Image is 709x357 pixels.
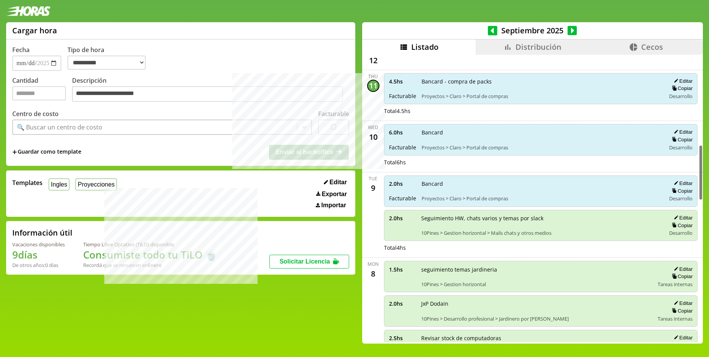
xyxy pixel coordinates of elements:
[269,255,349,269] button: Solicitar Licencia
[369,175,377,182] div: Tue
[422,93,661,100] span: Proyectos > Claro > Portal de compras
[12,148,17,156] span: +
[389,144,416,151] span: Facturable
[12,262,65,269] div: De otros años: 0 días
[641,42,663,52] span: Cecos
[367,182,379,194] div: 9
[658,281,693,288] span: Tareas internas
[12,46,30,54] label: Fecha
[670,136,693,143] button: Copiar
[421,315,653,322] span: 10Pines > Desarrollo profesional > Jardinero por [PERSON_NAME]
[421,300,653,307] span: JxP Dodain
[12,178,43,187] span: Templates
[330,179,347,186] span: Editar
[314,190,349,198] button: Exportar
[12,76,72,104] label: Cantidad
[670,85,693,92] button: Copiar
[321,202,346,209] span: Importar
[421,266,653,273] span: seguimiento temas jardineria
[384,159,698,166] div: Total 6 hs
[670,342,693,349] button: Copiar
[671,334,693,341] button: Editar
[389,129,416,136] span: 6.0 hs
[671,78,693,84] button: Editar
[49,178,69,190] button: Ingles
[411,42,438,52] span: Listado
[389,334,416,342] span: 2.5 hs
[368,73,378,80] div: Thu
[72,76,349,104] label: Descripción
[422,78,661,85] span: Bancard - compra de packs
[422,180,661,187] span: Bancard
[367,267,379,280] div: 8
[389,92,416,100] span: Facturable
[497,25,568,36] span: Septiembre 2025
[362,55,703,342] div: scrollable content
[12,241,65,248] div: Vacaciones disponibles
[72,86,343,102] textarea: Descripción
[669,93,693,100] span: Desarrollo
[83,262,217,269] div: Recordá que se renuevan en
[389,195,416,202] span: Facturable
[389,78,416,85] span: 4.5 hs
[422,195,661,202] span: Proyectos > Claro > Portal de compras
[12,25,57,36] h1: Cargar hora
[368,261,379,267] div: Mon
[83,241,217,248] div: Tiempo Libre Optativo (TiLO) disponible
[670,222,693,229] button: Copiar
[421,229,661,236] span: 10Pines > Gestion horizontal > Mails chats y otros medios
[12,110,59,118] label: Centro de costo
[148,262,162,269] b: Enero
[12,86,66,100] input: Cantidad
[671,180,693,187] button: Editar
[12,148,81,156] span: +Guardar como template
[669,195,693,202] span: Desarrollo
[6,6,51,16] img: logotipo
[75,178,117,190] button: Proyecciones
[384,107,698,115] div: Total 4.5 hs
[671,129,693,135] button: Editar
[421,215,661,222] span: Seguimiento HW, chats varios y temas por slack
[318,110,349,118] label: Facturable
[67,46,152,71] label: Tipo de hora
[671,266,693,272] button: Editar
[322,178,349,186] button: Editar
[367,131,379,143] div: 10
[421,281,653,288] span: 10Pines > Gestion horizontal
[367,80,379,92] div: 11
[421,334,653,342] span: Revisar stock de computadoras
[389,215,416,222] span: 2.0 hs
[669,229,693,236] span: Desarrollo
[658,315,693,322] span: Tareas internas
[389,266,416,273] span: 1.5 hs
[389,180,416,187] span: 2.0 hs
[17,123,102,131] div: 🔍 Buscar un centro de costo
[67,56,146,70] select: Tipo de hora
[670,273,693,280] button: Copiar
[12,248,65,262] h1: 9 días
[670,308,693,314] button: Copiar
[422,129,661,136] span: Bancard
[422,144,661,151] span: Proyectos > Claro > Portal de compras
[83,248,217,262] h1: Consumiste todo tu TiLO 🍵
[384,244,698,251] div: Total 4 hs
[671,215,693,221] button: Editar
[515,42,561,52] span: Distribución
[367,54,379,67] div: 12
[671,300,693,306] button: Editar
[669,144,693,151] span: Desarrollo
[368,124,378,131] div: Wed
[322,191,347,198] span: Exportar
[12,228,72,238] h2: Información útil
[389,300,416,307] span: 2.0 hs
[279,258,330,265] span: Solicitar Licencia
[670,188,693,194] button: Copiar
